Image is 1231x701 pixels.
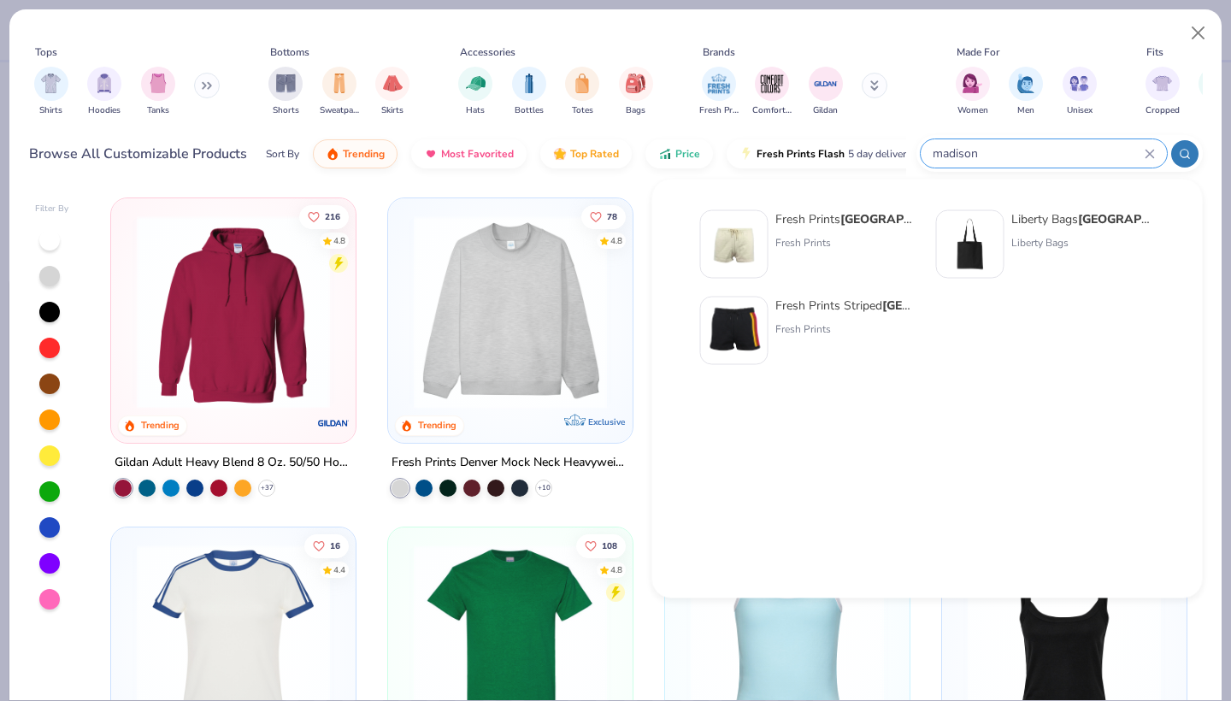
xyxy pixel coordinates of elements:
[752,67,792,117] button: filter button
[1011,235,1155,250] div: Liberty Bags
[956,67,990,117] button: filter button
[1182,17,1215,50] button: Close
[466,74,486,93] img: Hats Image
[512,67,546,117] button: filter button
[95,74,114,93] img: Hoodies Image
[460,44,515,60] div: Accessories
[1016,74,1035,93] img: Men Image
[331,541,341,550] span: 16
[313,139,398,168] button: Trending
[602,541,617,550] span: 108
[261,483,274,493] span: + 37
[1017,104,1034,117] span: Men
[882,297,1011,314] strong: [GEOGRAPHIC_DATA]
[944,218,997,271] img: c431783e-cbdd-48fb-9d05-12a25a95a0ef
[149,74,168,93] img: Tanks Image
[739,147,753,161] img: flash.gif
[1146,44,1163,60] div: Fits
[813,71,839,97] img: Gildan Image
[699,104,739,117] span: Fresh Prints
[1078,211,1207,227] strong: [GEOGRAPHIC_DATA]
[316,406,350,440] img: Gildan logo
[266,146,299,162] div: Sort By
[35,203,69,215] div: Filter By
[619,67,653,117] div: filter for Bags
[645,139,713,168] button: Price
[757,147,845,161] span: Fresh Prints Flash
[1009,67,1043,117] button: filter button
[553,147,567,161] img: TopRated.gif
[141,67,175,117] div: filter for Tanks
[1069,74,1089,93] img: Unisex Image
[607,212,617,221] span: 78
[809,67,843,117] button: filter button
[1067,104,1093,117] span: Unisex
[424,147,438,161] img: most_fav.gif
[375,67,409,117] button: filter button
[619,67,653,117] button: filter button
[573,74,592,93] img: Totes Image
[775,297,919,315] div: Fresh Prints Striped Shorts
[1146,104,1180,117] span: Cropped
[752,67,792,117] div: filter for Comfort Colors
[931,144,1145,163] input: Try "T-Shirt"
[588,416,625,427] span: Exclusive
[775,321,919,337] div: Fresh Prints
[300,204,350,228] button: Like
[273,104,299,117] span: Shorts
[581,204,626,228] button: Like
[759,71,785,97] img: Comfort Colors Image
[383,74,403,93] img: Skirts Image
[610,563,622,576] div: 4.8
[268,67,303,117] div: filter for Shorts
[39,104,62,117] span: Shirts
[141,67,175,117] button: filter button
[775,210,919,228] div: Fresh Prints Shorts
[334,234,346,247] div: 4.8
[305,533,350,557] button: Like
[41,74,61,93] img: Shirts Image
[29,144,247,164] div: Browse All Customizable Products
[276,74,296,93] img: Shorts Image
[34,67,68,117] div: filter for Shirts
[775,235,919,250] div: Fresh Prints
[538,483,551,493] span: + 10
[515,104,544,117] span: Bottles
[128,215,339,409] img: 01756b78-01f6-4cc6-8d8a-3c30c1a0c8ac
[326,147,339,161] img: trending.gif
[343,147,385,161] span: Trending
[956,67,990,117] div: filter for Women
[512,67,546,117] div: filter for Bottles
[381,104,403,117] span: Skirts
[320,104,359,117] span: Sweatpants
[565,67,599,117] div: filter for Totes
[840,211,969,227] strong: [GEOGRAPHIC_DATA]
[115,452,352,474] div: Gildan Adult Heavy Blend 8 Oz. 50/50 Hooded Sweatshirt
[626,74,645,93] img: Bags Image
[1063,67,1097,117] div: filter for Unisex
[147,104,169,117] span: Tanks
[392,452,629,474] div: Fresh Prints Denver Mock Neck Heavyweight Sweatshirt
[458,67,492,117] div: filter for Hats
[957,44,999,60] div: Made For
[1011,210,1155,228] div: Liberty Bags Basic Tote
[1009,67,1043,117] div: filter for Men
[320,67,359,117] button: filter button
[34,67,68,117] button: filter button
[703,44,735,60] div: Brands
[708,218,761,271] img: 57e454c6-5c1c-4246-bc67-38b41f84003c
[540,139,632,168] button: Top Rated
[570,147,619,161] span: Top Rated
[957,104,988,117] span: Women
[520,74,539,93] img: Bottles Image
[466,104,485,117] span: Hats
[708,304,761,357] img: 3f403884-36cc-46cc-ab9b-40697cf84ff8
[752,104,792,117] span: Comfort Colors
[727,139,924,168] button: Fresh Prints Flash5 day delivery
[88,104,121,117] span: Hoodies
[626,104,645,117] span: Bags
[1063,67,1097,117] button: filter button
[572,104,593,117] span: Totes
[334,563,346,576] div: 4.4
[405,215,615,409] img: f5d85501-0dbb-4ee4-b115-c08fa3845d83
